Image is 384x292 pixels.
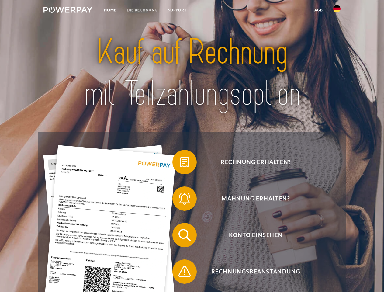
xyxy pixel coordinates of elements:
img: logo-powerpay-white.svg [43,7,92,13]
button: Rechnung erhalten? [172,150,330,174]
a: agb [309,5,328,16]
img: qb_bell.svg [177,191,192,206]
a: Home [99,5,122,16]
button: Konto einsehen [172,223,330,247]
span: Rechnung erhalten? [181,150,330,174]
a: SUPPORT [163,5,192,16]
span: Mahnung erhalten? [181,186,330,211]
a: DIE RECHNUNG [122,5,163,16]
button: Mahnung erhalten? [172,186,330,211]
img: title-powerpay_de.svg [58,29,326,116]
span: Rechnungsbeanstandung [181,259,330,284]
span: Konto einsehen [181,223,330,247]
button: Rechnungsbeanstandung [172,259,330,284]
img: qb_bill.svg [177,155,192,170]
img: qb_warning.svg [177,264,192,279]
img: de [333,5,341,12]
img: qb_search.svg [177,228,192,243]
